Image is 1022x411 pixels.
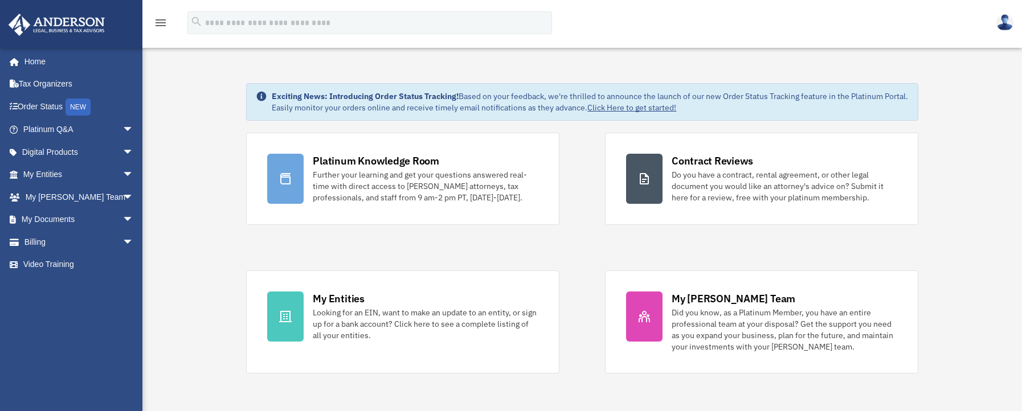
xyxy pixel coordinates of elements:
[154,16,167,30] i: menu
[122,208,145,232] span: arrow_drop_down
[8,231,151,253] a: Billingarrow_drop_down
[246,133,559,225] a: Platinum Knowledge Room Further your learning and get your questions answered real-time with dire...
[122,163,145,187] span: arrow_drop_down
[996,14,1013,31] img: User Pic
[122,186,145,209] span: arrow_drop_down
[672,154,753,168] div: Contract Reviews
[8,118,151,141] a: Platinum Q&Aarrow_drop_down
[672,291,795,306] div: My [PERSON_NAME] Team
[154,20,167,30] a: menu
[272,91,459,101] strong: Exciting News: Introducing Order Status Tracking!
[672,169,897,203] div: Do you have a contract, rental agreement, or other legal document you would like an attorney's ad...
[190,15,203,28] i: search
[122,231,145,254] span: arrow_drop_down
[8,186,151,208] a: My [PERSON_NAME] Teamarrow_drop_down
[605,270,918,373] a: My [PERSON_NAME] Team Did you know, as a Platinum Member, you have an entire professional team at...
[672,307,897,352] div: Did you know, as a Platinum Member, you have an entire professional team at your disposal? Get th...
[605,133,918,225] a: Contract Reviews Do you have a contract, rental agreement, or other legal document you would like...
[246,270,559,373] a: My Entities Looking for an EIN, want to make an update to an entity, or sign up for a bank accoun...
[313,307,538,341] div: Looking for an EIN, want to make an update to an entity, or sign up for a bank account? Click her...
[8,50,145,73] a: Home
[8,73,151,96] a: Tax Organizers
[313,154,439,168] div: Platinum Knowledge Room
[587,102,676,113] a: Click Here to get started!
[5,14,108,36] img: Anderson Advisors Platinum Portal
[313,291,364,306] div: My Entities
[313,169,538,203] div: Further your learning and get your questions answered real-time with direct access to [PERSON_NAM...
[8,208,151,231] a: My Documentsarrow_drop_down
[122,118,145,142] span: arrow_drop_down
[8,253,151,276] a: Video Training
[8,95,151,118] a: Order StatusNEW
[8,163,151,186] a: My Entitiesarrow_drop_down
[8,141,151,163] a: Digital Productsarrow_drop_down
[272,91,908,113] div: Based on your feedback, we're thrilled to announce the launch of our new Order Status Tracking fe...
[122,141,145,164] span: arrow_drop_down
[66,98,91,116] div: NEW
